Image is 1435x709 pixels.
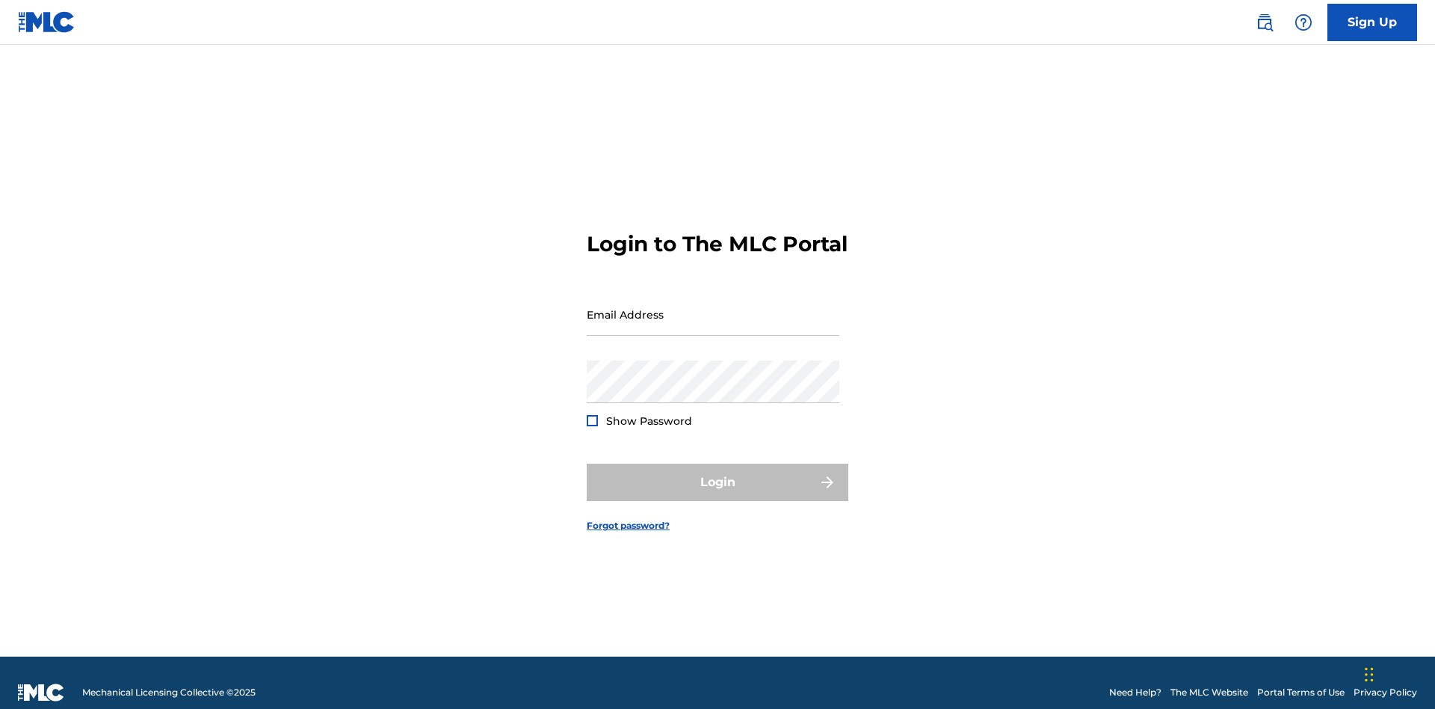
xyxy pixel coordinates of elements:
[1360,637,1435,709] iframe: Chat Widget
[1170,686,1248,699] a: The MLC Website
[587,519,670,532] a: Forgot password?
[1294,13,1312,31] img: help
[1354,686,1417,699] a: Privacy Policy
[82,686,256,699] span: Mechanical Licensing Collective © 2025
[1256,13,1274,31] img: search
[1250,7,1280,37] a: Public Search
[1289,7,1318,37] div: Help
[587,231,848,257] h3: Login to The MLC Portal
[1365,652,1374,697] div: Drag
[606,414,692,428] span: Show Password
[18,684,64,702] img: logo
[18,11,75,33] img: MLC Logo
[1327,4,1417,41] a: Sign Up
[1109,686,1161,699] a: Need Help?
[1257,686,1345,699] a: Portal Terms of Use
